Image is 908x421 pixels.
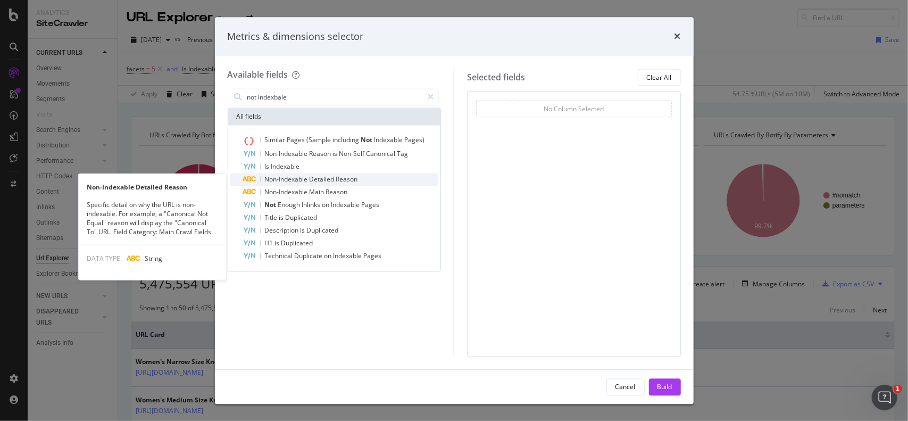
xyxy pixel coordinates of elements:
span: including [333,136,361,145]
div: times [674,30,681,44]
span: is [301,226,307,235]
span: Non-Indexable [265,150,310,159]
span: Description [265,226,301,235]
span: Main [310,188,326,197]
div: Specific detail on why the URL is non-indexable. For example, a "Canonical Not Equal" reason will... [78,200,226,236]
span: Indexable [271,162,300,171]
span: Is [265,162,271,171]
div: Available fields [228,69,288,81]
span: Non-Indexable [265,175,310,184]
span: Pages [362,201,380,210]
span: Enough [278,201,302,210]
div: Selected fields [467,71,525,84]
input: Search by field name [246,89,423,105]
button: Cancel [606,378,645,395]
span: Indexable [331,201,362,210]
span: Reason [336,175,358,184]
span: is [279,213,286,222]
span: Not [265,201,278,210]
span: is [275,239,281,248]
span: Indexable [374,136,405,145]
span: 1 [894,385,902,393]
span: Not [361,136,374,145]
div: No Column Selected [544,104,604,113]
span: Duplicate [295,252,324,261]
span: Canonical [366,150,397,159]
span: Similar [265,136,287,145]
span: Non-Indexable [265,188,310,197]
span: on [322,201,331,210]
div: modal [215,17,694,404]
span: Detailed [310,175,336,184]
div: Clear All [647,73,672,82]
div: All fields [228,109,441,126]
span: Tag [397,150,409,159]
span: Pages [364,252,382,261]
span: Technical [265,252,295,261]
div: Cancel [615,382,636,391]
button: Clear All [638,69,681,86]
div: Build [657,382,672,391]
span: Pages) [405,136,425,145]
span: Duplicated [281,239,313,248]
span: H1 [265,239,275,248]
span: Reason [310,150,333,159]
span: on [324,252,334,261]
span: Non-Self [339,150,366,159]
span: (Sample [307,136,333,145]
span: is [333,150,339,159]
span: Indexable [334,252,364,261]
div: Non-Indexable Detailed Reason [78,182,226,191]
span: Title [265,213,279,222]
span: Duplicated [286,213,318,222]
span: Reason [326,188,348,197]
span: Inlinks [302,201,322,210]
div: Metrics & dimensions selector [228,30,364,44]
span: Duplicated [307,226,339,235]
span: Pages [287,136,307,145]
button: Build [649,378,681,395]
iframe: Intercom live chat [872,385,897,410]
